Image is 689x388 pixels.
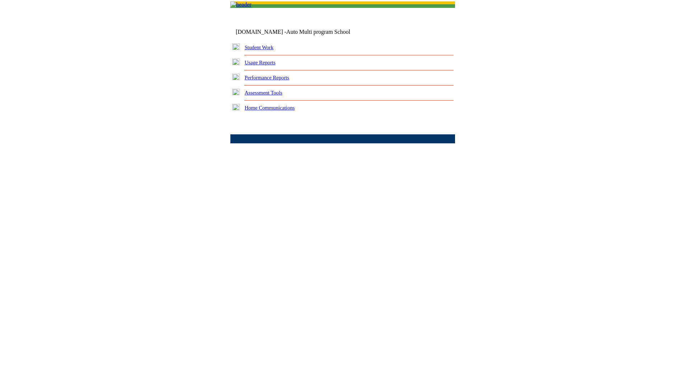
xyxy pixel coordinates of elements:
[245,60,276,65] a: Usage Reports
[230,1,252,8] img: header
[245,45,273,50] a: Student Work
[232,59,240,65] img: plus.gif
[245,105,295,111] a: Home Communications
[232,104,240,110] img: plus.gif
[232,89,240,95] img: plus.gif
[286,29,350,35] nobr: Auto Multi program School
[236,29,368,35] td: [DOMAIN_NAME] -
[245,75,289,80] a: Performance Reports
[245,90,282,96] a: Assessment Tools
[232,43,240,50] img: plus.gif
[232,74,240,80] img: plus.gif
